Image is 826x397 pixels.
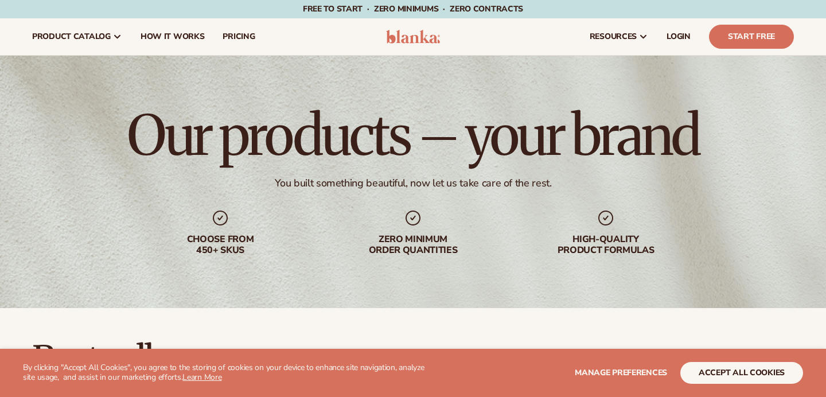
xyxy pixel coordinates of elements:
[32,32,111,41] span: product catalog
[590,32,637,41] span: resources
[213,18,264,55] a: pricing
[657,18,700,55] a: LOGIN
[667,32,691,41] span: LOGIN
[275,177,552,190] div: You built something beautiful, now let us take care of the rest.
[223,32,255,41] span: pricing
[32,340,338,379] h2: Best sellers
[575,367,667,378] span: Manage preferences
[141,32,205,41] span: How It Works
[680,362,803,384] button: accept all cookies
[386,30,441,44] img: logo
[23,18,131,55] a: product catalog
[580,18,657,55] a: resources
[127,108,699,163] h1: Our products – your brand
[303,3,523,14] span: Free to start · ZERO minimums · ZERO contracts
[709,25,794,49] a: Start Free
[182,372,221,383] a: Learn More
[575,362,667,384] button: Manage preferences
[131,18,214,55] a: How It Works
[23,363,431,383] p: By clicking "Accept All Cookies", you agree to the storing of cookies on your device to enhance s...
[340,234,486,256] div: Zero minimum order quantities
[147,234,294,256] div: Choose from 450+ Skus
[532,234,679,256] div: High-quality product formulas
